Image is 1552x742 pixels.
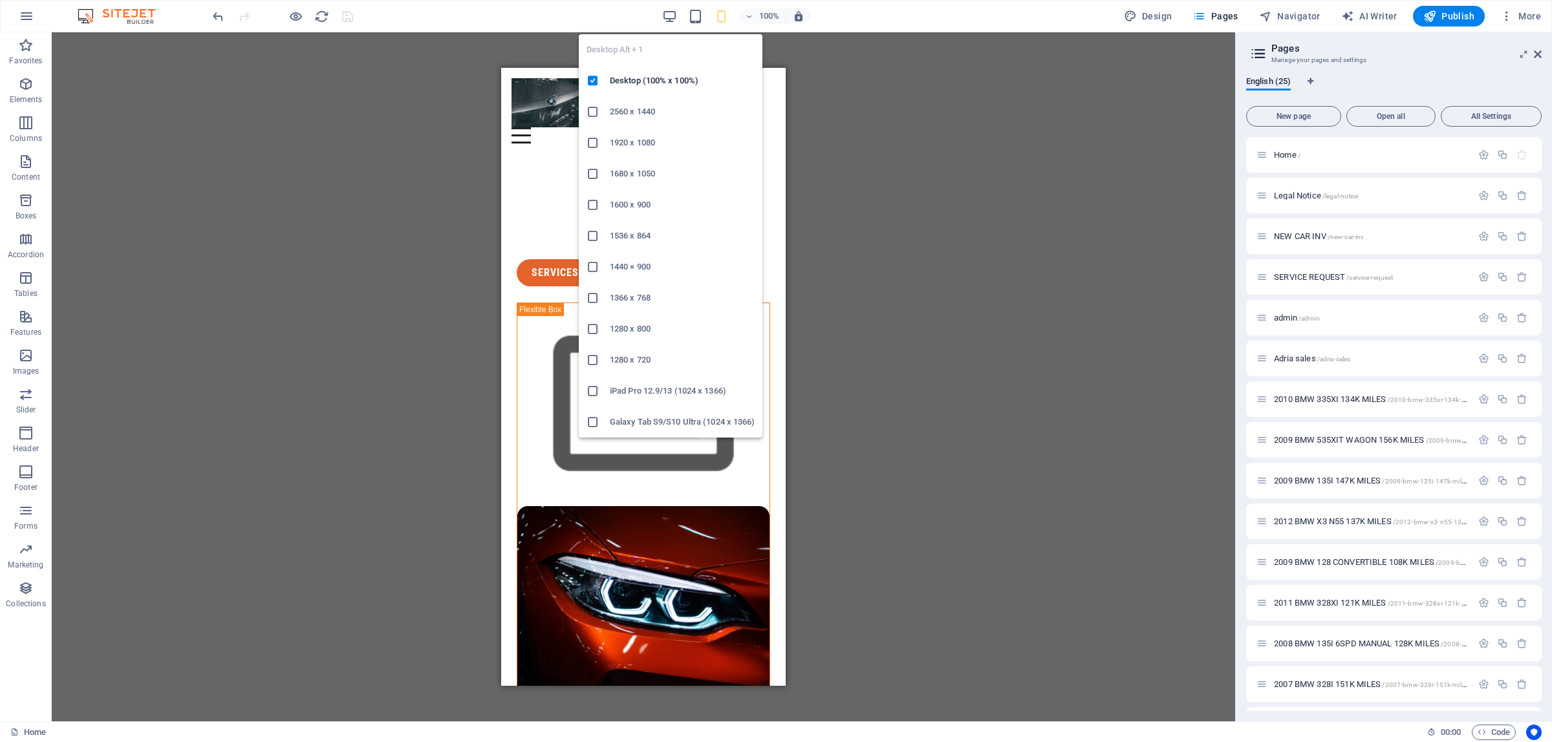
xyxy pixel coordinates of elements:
[12,172,40,182] p: Content
[1516,434,1527,445] div: Remove
[288,8,303,24] button: Click here to leave preview mode and continue editing
[1516,353,1527,364] div: Remove
[1270,680,1472,688] div: 2007 BMW 328I 151K MILES/2007-bmw-328i-151k-miles
[1254,6,1326,26] button: Navigator
[1516,394,1527,405] div: Remove
[1271,54,1516,66] h3: Manage your pages and settings
[1497,149,1508,160] div: Duplicate
[13,366,39,376] p: Images
[1274,231,1364,241] span: Click to open page
[1478,679,1489,690] div: Settings
[1497,353,1508,364] div: Duplicate
[1270,191,1472,200] div: Legal Notice/legal-notice
[1382,681,1467,688] span: /2007-bmw-328i-151k-miles
[610,259,755,275] h6: 1440 × 900
[610,414,755,430] h6: Galaxy Tab S9/S10 Ultra (1024 x 1366)
[1274,394,1476,404] span: Click to open page
[10,327,41,337] p: Features
[610,321,755,337] h6: 1280 x 800
[1478,231,1489,242] div: Settings
[1274,354,1350,363] span: Click to open page
[1447,112,1536,120] span: All Settings
[1393,518,1487,525] span: /2012-bmw-x3-n55-137k-miles
[6,599,45,609] p: Collections
[1270,436,1472,444] div: 2009 BMW 535XIT WAGON 156K MILES/2009-bmw-535xit-wagon-156k-miles
[793,10,804,22] i: On resize automatically adjust zoom level to fit chosen device.
[610,166,755,182] h6: 1680 x 1050
[1246,74,1291,92] span: English (25)
[1516,597,1527,608] div: Remove
[1270,599,1472,607] div: 2011 BMW 328XI 121K MILES/2011-bmw-328xi-121k-miles
[10,94,43,105] p: Elements
[1497,638,1508,649] div: Duplicate
[74,8,171,24] img: Editor Logo
[1516,679,1527,690] div: Remove
[1426,437,1540,444] span: /2009-bmw-535xit-wagon-156k-miles
[1516,556,1527,567] div: Remove
[1516,271,1527,282] div: Remove
[8,249,44,260] p: Accordion
[1472,725,1516,740] button: Code
[1274,191,1358,200] span: Click to open page
[1346,106,1436,127] button: Open all
[1478,475,1489,486] div: Settings
[13,443,39,454] p: Header
[1270,558,1472,566] div: 2009 BMW 128 CONVERTIBLE 108K MILES/2009-bmw-128-convertible-108k-miles
[1497,271,1508,282] div: Duplicate
[740,8,786,24] button: 100%
[1346,274,1393,281] span: /service-request
[1271,43,1542,54] h2: Pages
[1497,312,1508,323] div: Duplicate
[1270,395,1472,403] div: 2010 BMW 335XI 134K MILES/2010-bmw-335xi-134k-miles
[1274,150,1300,160] span: Click to open page
[1516,312,1527,323] div: Remove
[1478,353,1489,364] div: Settings
[1497,475,1508,486] div: Duplicate
[10,725,46,740] a: Click to cancel selection. Double-click to open Pages
[1478,516,1489,527] div: Settings
[610,104,755,120] h6: 2560 x 1440
[1298,152,1300,159] span: /
[610,73,755,89] h6: Desktop (100% x 100%)
[1274,679,1468,689] span: Click to open page
[1388,600,1477,607] span: /2011-bmw-328xi-121k-miles
[1270,273,1472,281] div: SERVICE REQUEST/service-request
[1252,112,1335,120] span: New page
[1192,10,1238,23] span: Pages
[610,197,755,213] h6: 1600 x 900
[210,8,226,24] button: undo
[610,228,755,244] h6: 1536 x 864
[1322,193,1359,200] span: /legal-notice
[1516,475,1527,486] div: Remove
[16,211,37,221] p: Boxes
[1478,190,1489,201] div: Settings
[1259,10,1320,23] span: Navigator
[1270,476,1472,485] div: 2009 BMW 135I 147K MILES/2009-bmw-135i-147k-miles
[610,352,755,368] h6: 1280 x 720
[1274,516,1486,526] span: Click to open page
[610,383,755,399] h6: iPad Pro 12.9/13 (1024 x 1366)
[1270,232,1472,240] div: NEW CAR INV/new-car-inv
[211,9,226,24] i: Undo: Delete elements (Ctrl+Z)
[1516,190,1527,201] div: Remove
[1413,6,1485,26] button: Publish
[1274,272,1393,282] span: Click to open page
[1317,355,1351,363] span: /adria-sales
[1328,233,1364,240] span: /new-car-inv
[1478,394,1489,405] div: Settings
[1526,725,1542,740] button: Usercentrics
[1516,516,1527,527] div: Remove
[1270,639,1472,648] div: 2008 BMW 135I 6SPD MANUAL 128K MILES/2008-bmw-135i-6spd-manual-128k-miles
[1516,149,1527,160] div: The startpage cannot be deleted
[1124,10,1172,23] span: Design
[1274,476,1468,485] span: Click to open page
[14,288,38,299] p: Tables
[1478,434,1489,445] div: Settings
[1497,597,1508,608] div: Duplicate
[1441,106,1542,127] button: All Settings
[610,290,755,306] h6: 1366 x 768
[314,8,329,24] button: reload
[1246,106,1341,127] button: New page
[1270,151,1472,159] div: Home/
[1495,6,1546,26] button: More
